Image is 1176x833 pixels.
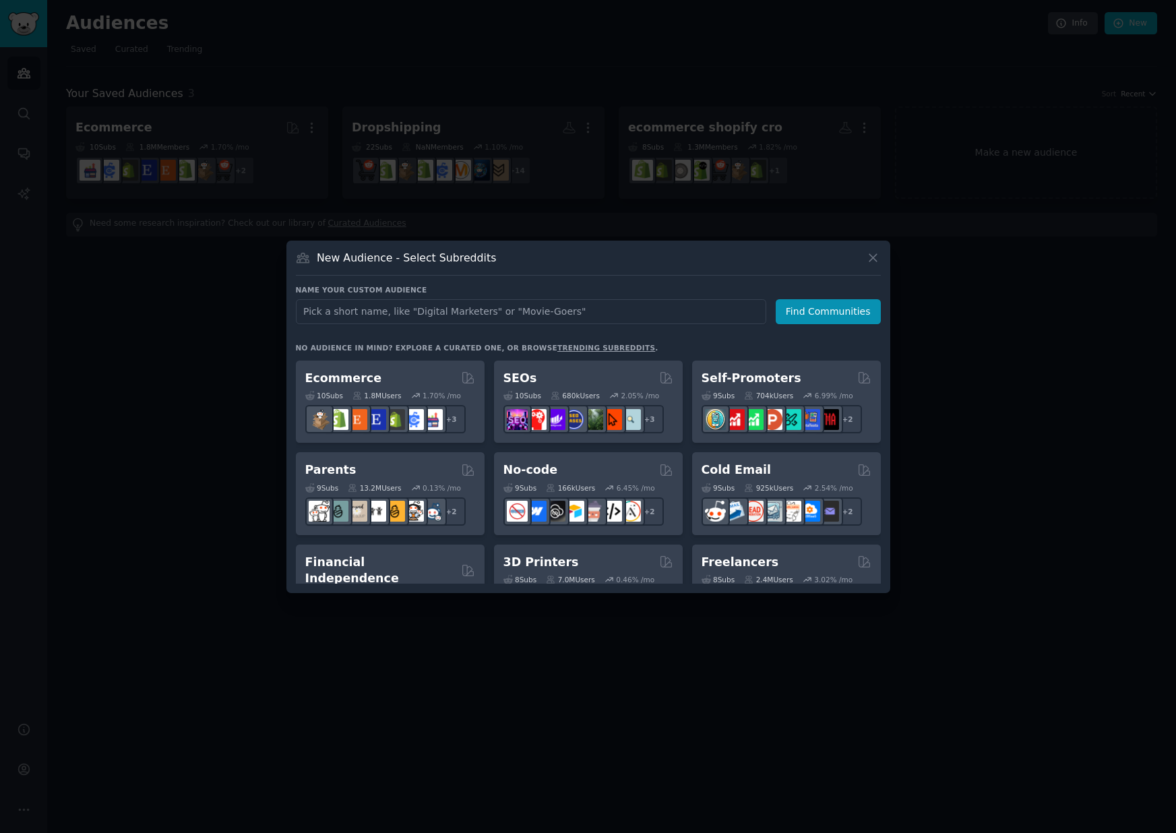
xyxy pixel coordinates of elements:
img: shopify [328,409,348,430]
img: EmailOutreach [818,501,839,522]
div: 6.45 % /mo [617,483,655,493]
div: + 2 [636,497,664,526]
div: 9 Sub s [702,483,735,493]
img: The_SEO [620,409,641,430]
div: 2.54 % /mo [815,483,853,493]
h3: New Audience - Select Subreddits [317,251,496,265]
img: TechSEO [526,409,547,430]
div: 0.13 % /mo [423,483,461,493]
img: nocodelowcode [582,501,603,522]
div: 6.99 % /mo [815,391,853,400]
div: 925k Users [744,483,793,493]
img: B2BSaaS [799,501,820,522]
img: NoCodeMovement [601,501,622,522]
div: 9 Sub s [305,483,339,493]
h2: SEOs [503,370,537,387]
div: 2.4M Users [744,575,793,584]
div: 704k Users [744,391,793,400]
div: + 3 [437,405,466,433]
img: ecommerce_growth [422,409,443,430]
img: b2b_sales [780,501,801,522]
img: coldemail [762,501,782,522]
div: 1.8M Users [352,391,402,400]
img: EtsySellers [365,409,386,430]
div: 9 Sub s [503,483,537,493]
img: SEO_cases [563,409,584,430]
img: reviewmyshopify [384,409,405,430]
img: NewParents [384,501,405,522]
img: betatests [799,409,820,430]
img: seogrowth [545,409,565,430]
img: GoogleSearchConsole [601,409,622,430]
div: 1.70 % /mo [423,391,461,400]
h2: Financial Independence [305,554,456,587]
div: 8 Sub s [702,575,735,584]
img: LeadGeneration [743,501,764,522]
img: ProductHunters [762,409,782,430]
h2: Cold Email [702,462,771,479]
div: 8 Sub s [503,575,537,584]
input: Pick a short name, like "Digital Marketers" or "Movie-Goers" [296,299,766,324]
button: Find Communities [776,299,881,324]
div: 10 Sub s [305,391,343,400]
div: + 2 [834,497,862,526]
div: 7.0M Users [546,575,595,584]
img: parentsofmultiples [403,501,424,522]
div: + 3 [636,405,664,433]
div: + 2 [834,405,862,433]
div: 680k Users [551,391,600,400]
img: Adalo [620,501,641,522]
img: alphaandbetausers [780,409,801,430]
img: toddlers [365,501,386,522]
h2: Ecommerce [305,370,382,387]
img: NoCodeSaaS [545,501,565,522]
div: 9 Sub s [702,391,735,400]
img: ecommercemarketing [403,409,424,430]
img: SingleParents [328,501,348,522]
div: + 2 [437,497,466,526]
h2: 3D Printers [503,554,579,571]
div: 13.2M Users [348,483,401,493]
h2: No-code [503,462,558,479]
img: selfpromotion [743,409,764,430]
div: 2.05 % /mo [621,391,659,400]
img: TestMyApp [818,409,839,430]
img: beyondthebump [346,501,367,522]
img: Parents [422,501,443,522]
img: AppIdeas [705,409,726,430]
h3: Name your custom audience [296,285,881,295]
img: sales [705,501,726,522]
h2: Freelancers [702,554,779,571]
h2: Self-Promoters [702,370,801,387]
img: Local_SEO [582,409,603,430]
img: webflow [526,501,547,522]
img: dropship [309,409,330,430]
div: 0.46 % /mo [616,575,654,584]
img: Airtable [563,501,584,522]
a: trending subreddits [557,344,655,352]
div: 10 Sub s [503,391,541,400]
div: No audience in mind? Explore a curated one, or browse . [296,343,658,352]
img: Emailmarketing [724,501,745,522]
img: Etsy [346,409,367,430]
h2: Parents [305,462,357,479]
img: youtubepromotion [724,409,745,430]
img: SEO_Digital_Marketing [507,409,528,430]
div: 166k Users [546,483,595,493]
img: daddit [309,501,330,522]
img: nocode [507,501,528,522]
div: 3.02 % /mo [814,575,853,584]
